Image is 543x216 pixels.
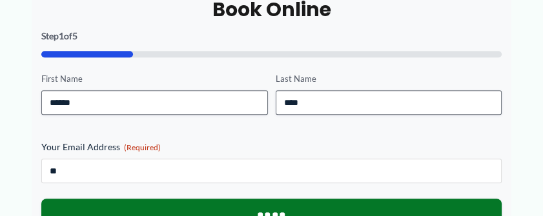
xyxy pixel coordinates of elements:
[41,32,502,41] p: Step of
[276,73,502,85] label: Last Name
[59,30,64,41] span: 1
[124,142,161,152] span: (Required)
[41,141,502,153] label: Your Email Address
[72,30,77,41] span: 5
[41,73,268,85] label: First Name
